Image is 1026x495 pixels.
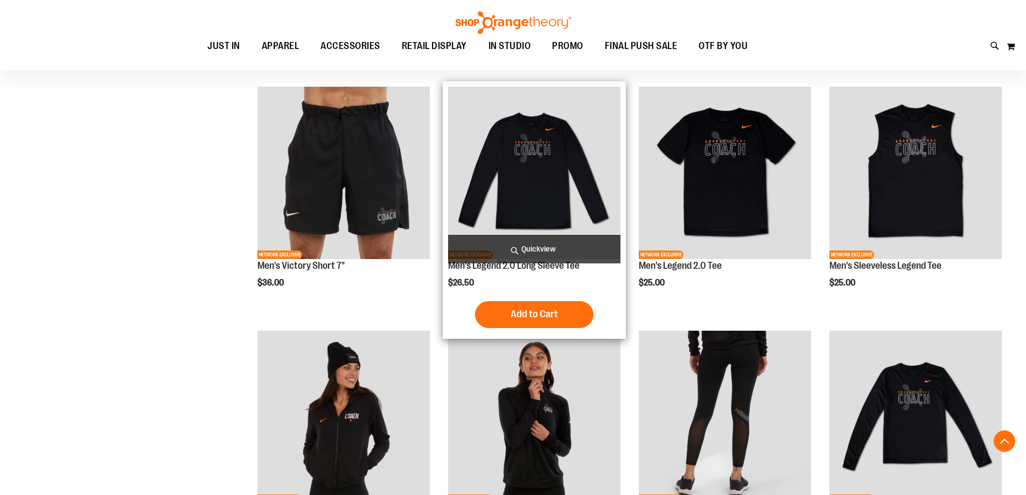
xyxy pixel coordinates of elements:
[824,81,1007,315] div: product
[448,278,476,288] span: $26.50
[639,87,811,259] img: OTF Mens Coach FA23 Legend 2.0 SS Tee - Black primary image
[257,260,345,271] a: Men's Victory Short 7"
[197,34,251,59] a: JUST IN
[257,250,302,259] span: NETWORK EXCLUSIVE
[829,87,1002,259] img: OTF Mens Coach FA23 Legend Sleeveless Tee - Black primary image
[448,87,620,259] img: OTF Mens Coach FA23 Legend 2.0 LS Tee - Black primary image
[488,34,531,58] span: IN STUDIO
[251,34,310,59] a: APPAREL
[639,260,722,271] a: Men's Legend 2.0 Tee
[402,34,467,58] span: RETAIL DISPLAY
[391,34,478,59] a: RETAIL DISPLAY
[310,34,391,59] a: ACCESSORIES
[257,87,430,261] a: OTF Mens Coach FA23 Victory Short - Black primary imageNETWORK EXCLUSIVE
[829,260,941,271] a: Men's Sleeveless Legend Tee
[639,278,666,288] span: $25.00
[639,250,683,259] span: NETWORK EXCLUSIVE
[448,235,620,263] a: Quickview
[443,81,626,339] div: product
[262,34,299,58] span: APPAREL
[994,430,1015,452] button: Back To Top
[252,81,435,315] div: product
[257,87,430,259] img: OTF Mens Coach FA23 Victory Short - Black primary image
[699,34,748,58] span: OTF BY YOU
[320,34,380,58] span: ACCESSORIES
[448,87,620,261] a: OTF Mens Coach FA23 Legend 2.0 LS Tee - Black primary imageNETWORK EXCLUSIVE
[552,34,583,58] span: PROMO
[605,34,678,58] span: FINAL PUSH SALE
[829,278,857,288] span: $25.00
[257,278,285,288] span: $36.00
[829,250,874,259] span: NETWORK EXCLUSIVE
[207,34,240,58] span: JUST IN
[688,34,758,59] a: OTF BY YOU
[478,34,542,58] a: IN STUDIO
[454,11,573,34] img: Shop Orangetheory
[633,81,816,315] div: product
[541,34,594,59] a: PROMO
[475,301,594,328] button: Add to Cart
[448,260,580,271] a: Men's Legend 2.0 Long Sleeve Tee
[594,34,688,59] a: FINAL PUSH SALE
[639,87,811,261] a: OTF Mens Coach FA23 Legend 2.0 SS Tee - Black primary imageNETWORK EXCLUSIVE
[829,87,1002,261] a: OTF Mens Coach FA23 Legend Sleeveless Tee - Black primary imageNETWORK EXCLUSIVE
[511,308,558,320] span: Add to Cart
